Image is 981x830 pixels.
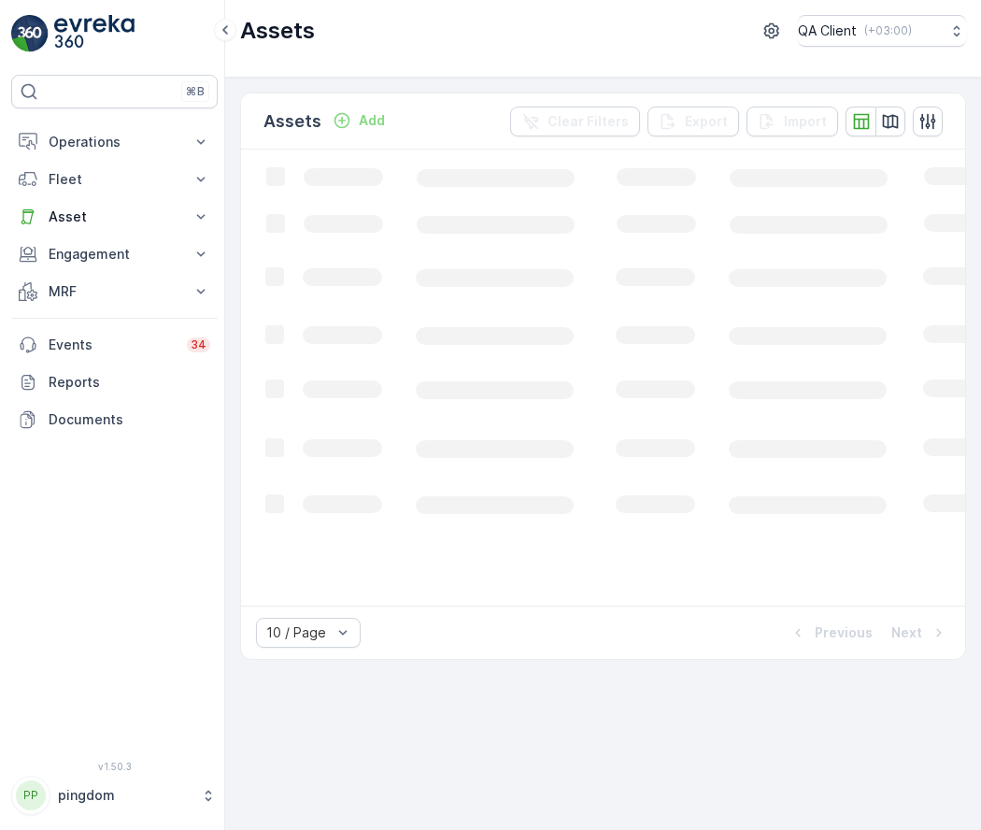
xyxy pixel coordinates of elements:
[359,111,385,130] p: Add
[49,336,176,354] p: Events
[864,23,912,38] p: ( +03:00 )
[11,198,218,236] button: Asset
[49,373,210,392] p: Reports
[54,15,135,52] img: logo_light-DOdMpM7g.png
[798,15,966,47] button: QA Client(+03:00)
[191,337,206,352] p: 34
[49,245,180,264] p: Engagement
[11,761,218,772] span: v 1.50.3
[49,170,180,189] p: Fleet
[784,112,827,131] p: Import
[11,236,218,273] button: Engagement
[16,780,46,810] div: PP
[798,21,857,40] p: QA Client
[263,108,321,135] p: Assets
[11,123,218,161] button: Operations
[58,786,192,805] p: pingdom
[11,15,49,52] img: logo
[186,84,205,99] p: ⌘B
[815,623,873,642] p: Previous
[510,107,640,136] button: Clear Filters
[325,109,392,132] button: Add
[647,107,739,136] button: Export
[547,112,629,131] p: Clear Filters
[11,776,218,815] button: PPpingdom
[49,133,180,151] p: Operations
[11,326,218,364] a: Events34
[240,16,315,46] p: Assets
[49,207,180,226] p: Asset
[11,161,218,198] button: Fleet
[685,112,728,131] p: Export
[746,107,838,136] button: Import
[787,622,874,644] button: Previous
[11,364,218,401] a: Reports
[11,273,218,310] button: MRF
[891,623,922,642] p: Next
[11,401,218,438] a: Documents
[49,282,180,301] p: MRF
[889,622,950,644] button: Next
[49,410,210,429] p: Documents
